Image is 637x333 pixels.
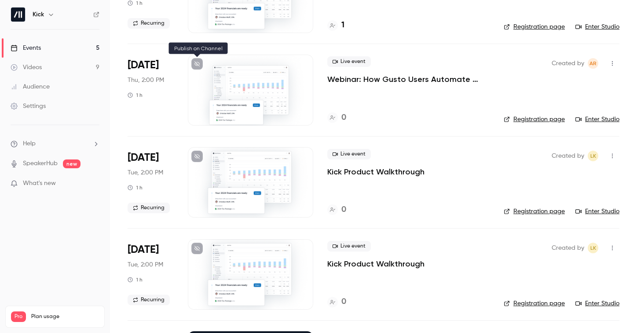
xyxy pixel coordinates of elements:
[128,239,174,310] div: Sep 16 Tue, 11:00 AM (America/Los Angeles)
[327,19,344,31] a: 1
[504,207,565,216] a: Registration page
[11,139,99,148] li: help-dropdown-opener
[575,22,619,31] a: Enter Studio
[11,311,26,322] span: Pro
[11,44,41,52] div: Events
[23,159,58,168] a: SpeakerHub
[589,58,597,69] span: AR
[128,147,174,218] div: Sep 9 Tue, 11:00 AM (America/Los Angeles)
[11,7,25,22] img: Kick
[341,296,346,308] h4: 0
[327,166,425,177] a: Kick Product Walkthrough
[128,260,163,269] span: Tue, 2:00 PM
[128,18,170,29] span: Recurring
[327,204,346,216] a: 0
[327,56,371,67] span: Live event
[504,299,565,308] a: Registration page
[575,299,619,308] a: Enter Studio
[327,112,346,124] a: 0
[128,295,170,305] span: Recurring
[590,243,596,253] span: LK
[552,243,584,253] span: Created by
[504,22,565,31] a: Registration page
[128,151,159,165] span: [DATE]
[575,115,619,124] a: Enter Studio
[590,151,596,161] span: LK
[575,207,619,216] a: Enter Studio
[128,243,159,257] span: [DATE]
[327,259,425,269] a: Kick Product Walkthrough
[128,76,164,85] span: Thu, 2:00 PM
[327,241,371,252] span: Live event
[504,115,565,124] a: Registration page
[327,296,346,308] a: 0
[327,74,490,85] a: Webinar: How Gusto Users Automate Their Books with Kick
[23,139,36,148] span: Help
[588,58,598,69] span: Andrew Roth
[327,149,371,159] span: Live event
[128,184,143,191] div: 1 h
[33,10,44,19] h6: Kick
[341,19,344,31] h4: 1
[128,55,174,125] div: Sep 4 Thu, 11:00 AM (America/Los Angeles)
[11,63,42,72] div: Videos
[128,203,170,213] span: Recurring
[552,58,584,69] span: Created by
[23,179,56,188] span: What's new
[128,276,143,283] div: 1 h
[11,82,50,91] div: Audience
[31,313,99,320] span: Plan usage
[588,151,598,161] span: Logan Kieller
[341,112,346,124] h4: 0
[588,243,598,253] span: Logan Kieller
[128,168,163,177] span: Tue, 2:00 PM
[63,159,81,168] span: new
[128,92,143,99] div: 1 h
[128,58,159,72] span: [DATE]
[341,204,346,216] h4: 0
[11,102,46,111] div: Settings
[552,151,584,161] span: Created by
